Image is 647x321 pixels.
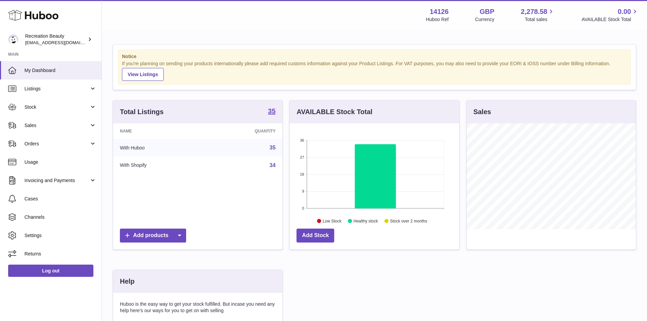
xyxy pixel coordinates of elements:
[618,7,631,16] span: 0.00
[24,67,96,74] span: My Dashboard
[25,40,100,45] span: [EMAIL_ADDRESS][DOMAIN_NAME]
[8,34,18,44] img: production@recreationbeauty.com
[113,157,204,174] td: With Shopify
[268,108,275,116] a: 35
[122,53,627,60] strong: Notice
[300,155,304,159] text: 27
[302,189,304,193] text: 9
[480,7,494,16] strong: GBP
[521,7,555,23] a: 2,278.58 Total sales
[300,138,304,142] text: 36
[475,16,495,23] div: Currency
[473,107,491,117] h3: Sales
[24,214,96,220] span: Channels
[113,123,204,139] th: Name
[24,251,96,257] span: Returns
[521,7,547,16] span: 2,278.58
[268,108,275,114] strong: 35
[296,107,372,117] h3: AVAILABLE Stock Total
[581,16,639,23] span: AVAILABLE Stock Total
[25,33,86,46] div: Recreation Beauty
[24,159,96,165] span: Usage
[24,86,89,92] span: Listings
[120,107,164,117] h3: Total Listings
[426,16,449,23] div: Huboo Ref
[300,172,304,176] text: 18
[270,145,276,150] a: 35
[296,229,334,243] a: Add Stock
[581,7,639,23] a: 0.00 AVAILABLE Stock Total
[390,218,427,223] text: Stock over 2 months
[120,229,186,243] a: Add products
[525,16,555,23] span: Total sales
[24,104,89,110] span: Stock
[24,177,89,184] span: Invoicing and Payments
[24,196,96,202] span: Cases
[24,141,89,147] span: Orders
[122,60,627,81] div: If you're planning on sending your products internationally please add required customs informati...
[8,265,93,277] a: Log out
[204,123,283,139] th: Quantity
[302,206,304,210] text: 0
[120,301,275,314] p: Huboo is the easy way to get your stock fulfilled. But incase you need any help here's our ways f...
[24,122,89,129] span: Sales
[120,277,134,286] h3: Help
[113,139,204,157] td: With Huboo
[323,218,342,223] text: Low Stock
[24,232,96,239] span: Settings
[122,68,164,81] a: View Listings
[270,162,276,168] a: 34
[430,7,449,16] strong: 14126
[354,218,378,223] text: Healthy stock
